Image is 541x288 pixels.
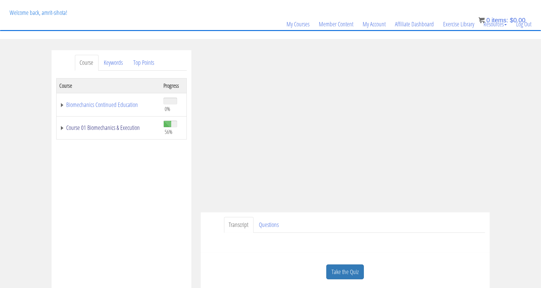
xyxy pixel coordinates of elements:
span: $ [510,17,513,24]
a: Affiliate Dashboard [390,9,438,39]
span: items: [492,17,508,24]
a: Course [75,55,99,71]
a: Keywords [99,55,128,71]
a: Resources [479,9,511,39]
a: Biomechanics Continued Education [60,102,157,108]
a: Course 01 Biomechanics & Execution [60,125,157,131]
a: Questions [254,217,284,233]
a: Member Content [314,9,358,39]
span: 0 [486,17,490,24]
th: Course [56,78,160,93]
a: Take the Quiz [326,264,364,280]
bdi: 0.00 [510,17,525,24]
a: Log Out [511,9,536,39]
a: My Account [358,9,390,39]
span: 56% [165,128,172,135]
a: Exercise Library [438,9,479,39]
span: 0% [165,105,170,112]
a: Top Points [129,55,159,71]
a: 0 items: $0.00 [479,17,525,24]
img: icon11.png [479,17,485,23]
a: Transcript [224,217,254,233]
a: My Courses [282,9,314,39]
p: Welcome back, amrit-sihota! [5,0,72,25]
th: Progress [160,78,186,93]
